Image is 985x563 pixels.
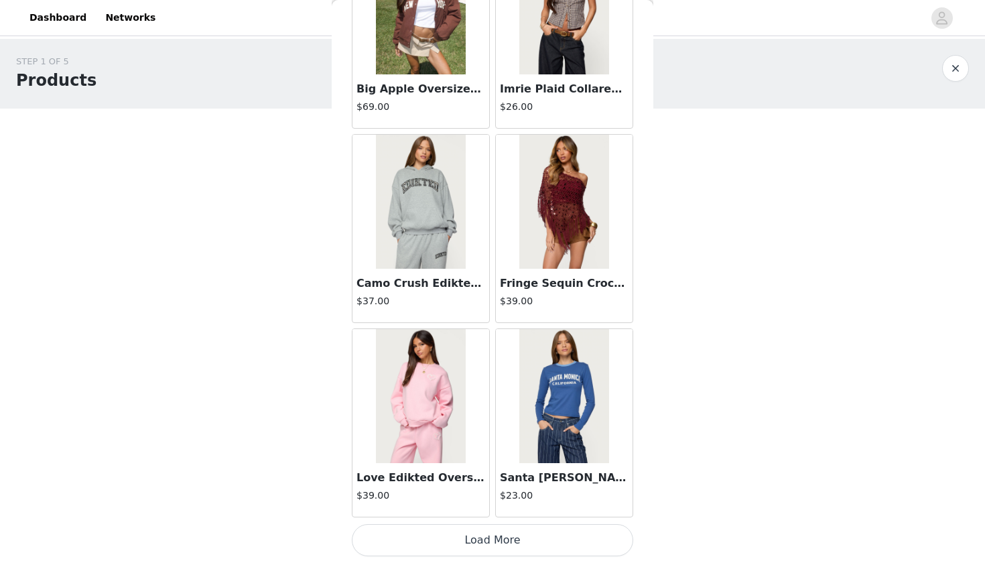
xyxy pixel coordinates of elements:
h3: Camo Crush Edikted Oversized Hoodie [356,275,485,292]
h4: $26.00 [500,100,629,114]
img: Camo Crush Edikted Oversized Hoodie [376,135,465,269]
div: avatar [935,7,948,29]
h3: Big Apple Oversized Bomber Jacket [356,81,485,97]
a: Dashboard [21,3,94,33]
h4: $39.00 [356,489,485,503]
h3: Love Edikted Oversized Sweatshirt [356,470,485,486]
h3: Santa [PERSON_NAME] Sleeve T Shirt [500,470,629,486]
h4: $39.00 [500,294,629,308]
h4: $37.00 [356,294,485,308]
h1: Products [16,68,96,92]
h3: Imrie Plaid Collared Halter Top [500,81,629,97]
button: Load More [352,524,633,556]
div: STEP 1 OF 5 [16,55,96,68]
img: Love Edikted Oversized Sweatshirt [376,329,465,463]
h4: $23.00 [500,489,629,503]
h4: $69.00 [356,100,485,114]
h3: Fringe Sequin Crochet Poncho [500,275,629,292]
img: Santa Monica Long Sleeve T Shirt [519,329,608,463]
img: Fringe Sequin Crochet Poncho [519,135,608,269]
a: Networks [97,3,163,33]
